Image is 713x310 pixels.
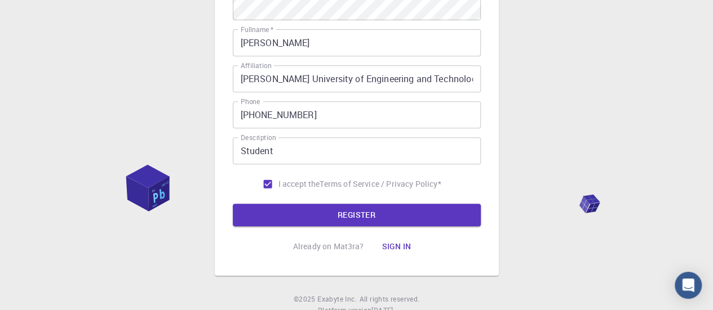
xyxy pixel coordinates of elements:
label: Affiliation [241,61,271,70]
label: Fullname [241,25,273,34]
a: Terms of Service / Privacy Policy* [320,178,441,190]
span: © 2025 [294,294,317,305]
label: Phone [241,97,260,106]
span: All rights reserved. [359,294,419,305]
span: Exabyte Inc. [317,294,357,303]
p: Already on Mat3ra? [293,241,364,252]
button: REGISTER [233,204,481,226]
button: Sign in [373,235,420,258]
div: Open Intercom Messenger [675,272,702,299]
label: Description [241,133,276,142]
span: I accept the [278,178,320,190]
a: Exabyte Inc. [317,294,357,305]
p: Terms of Service / Privacy Policy * [320,178,441,190]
